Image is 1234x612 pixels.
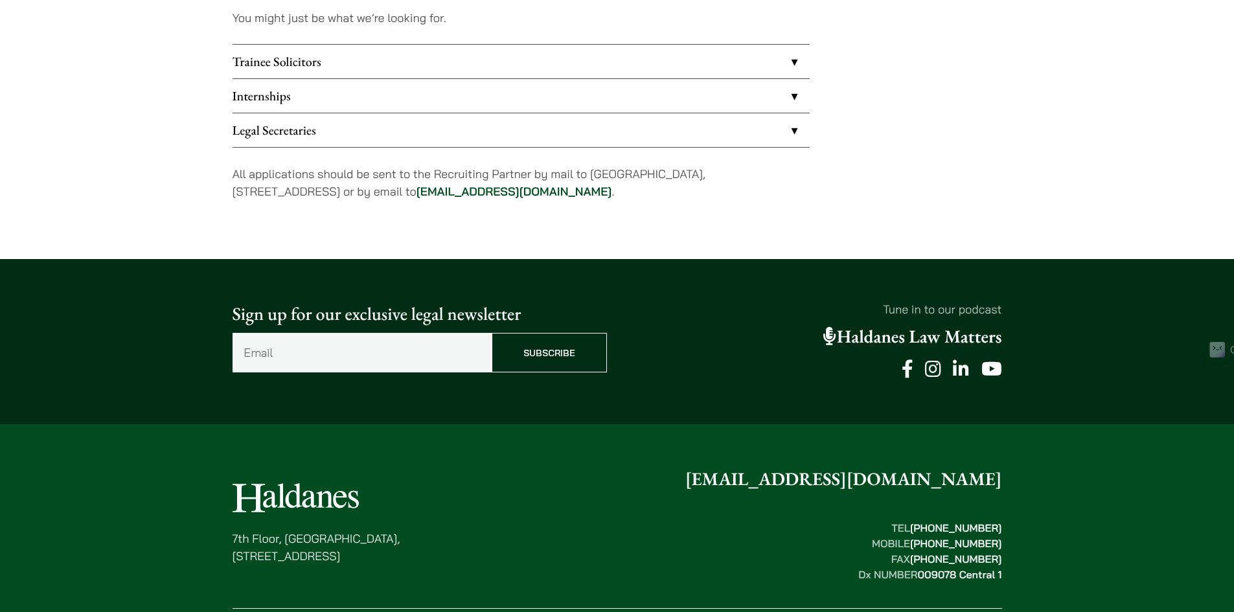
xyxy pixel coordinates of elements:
input: Subscribe [492,333,607,372]
p: Sign up for our exclusive legal newsletter [233,300,607,328]
a: Haldanes Law Matters [823,325,1002,348]
a: [EMAIL_ADDRESS][DOMAIN_NAME] [685,468,1002,491]
mark: 009078 Central 1 [917,568,1001,581]
mark: [PHONE_NUMBER] [910,521,1002,534]
a: Trainee Solicitors [233,45,810,78]
p: You might just be what we’re looking for. [233,9,810,27]
strong: TEL MOBILE FAX Dx NUMBER [858,521,1001,581]
a: Legal Secretaries [233,113,810,147]
a: [EMAIL_ADDRESS][DOMAIN_NAME] [417,184,612,199]
img: Logo of Haldanes [233,483,359,512]
mark: [PHONE_NUMBER] [910,537,1002,550]
p: Tune in to our podcast [628,300,1002,318]
p: 7th Floor, [GEOGRAPHIC_DATA], [STREET_ADDRESS] [233,530,400,565]
mark: [PHONE_NUMBER] [910,552,1002,565]
p: All applications should be sent to the Recruiting Partner by mail to [GEOGRAPHIC_DATA], [STREET_A... [233,165,810,200]
input: Email [233,333,492,372]
a: Internships [233,79,810,113]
